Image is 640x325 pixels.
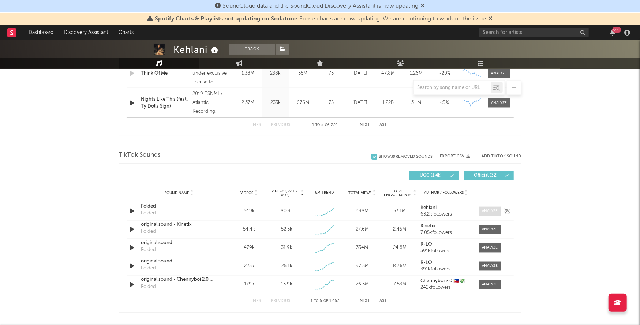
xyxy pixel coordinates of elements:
button: Next [360,299,370,303]
div: 1 5 1,457 [305,297,345,306]
button: + Add TikTok Sound [478,154,521,158]
div: 3.1M [404,99,429,107]
a: Chennyboi 2.0 🇵🇭💸 [420,279,471,284]
a: Folded [141,203,218,210]
a: Nights Like This (feat. Ty Dolla $ign) [141,96,189,110]
div: 63.2k followers [420,212,471,217]
strong: Kinetix [420,224,435,229]
div: 47.8M [376,70,401,77]
div: 1 5 274 [305,121,345,130]
div: 179k [232,281,266,288]
span: to [314,300,319,303]
div: Folded [141,210,156,217]
div: 13.9k [281,281,292,288]
span: TikTok Sounds [119,151,161,160]
div: 35M [291,70,315,77]
button: Last [378,299,387,303]
div: 54.4k [232,226,266,234]
button: First [253,299,264,303]
span: Dismiss [421,3,425,9]
button: Export CSV [440,154,471,158]
div: 75 [319,99,344,107]
button: + Add TikTok Sound [471,154,521,158]
div: 53.1M [383,208,417,215]
a: Kehlani [420,206,471,211]
a: Kinetix [420,224,471,229]
div: 391k followers [420,267,471,272]
strong: Kehlani [420,206,437,210]
span: Total Engagements [383,189,412,198]
div: 24.8M [383,244,417,252]
input: Search for artists [479,28,589,37]
div: 73 [319,70,344,77]
button: Previous [271,299,291,303]
div: Folded [141,228,156,236]
span: Dismiss [489,16,493,22]
div: 549k [232,208,266,215]
div: 238k [264,70,288,77]
span: of [325,123,330,127]
span: Total Views [348,191,371,195]
button: Previous [271,123,291,127]
button: Official(32) [464,171,514,180]
div: 80.9k [281,208,293,215]
button: Track [229,44,275,55]
div: original sound - Kinetix [141,221,218,229]
div: 76.5M [345,281,379,288]
span: Spotify Charts & Playlists not updating on Sodatone [155,16,298,22]
span: Sound Name [165,191,190,195]
strong: R-LO [420,261,432,265]
div: 1.26M [404,70,429,77]
span: UGC ( 1.4k ) [414,173,448,178]
button: First [253,123,264,127]
div: [DATE] [348,70,373,77]
span: to [316,123,320,127]
span: of [324,300,328,303]
span: Videos [241,191,254,195]
a: R-LO [420,242,471,247]
div: 97.5M [345,263,379,270]
strong: R-LO [420,242,432,247]
div: 479k [232,244,266,252]
button: UGC(1.4k) [409,171,459,180]
div: 242k followers [420,285,471,291]
div: 6M Trend [307,190,341,196]
div: 7.05k followers [420,231,471,236]
div: ~ 20 % [433,70,457,77]
button: 99+ [610,30,615,36]
a: Charts [113,25,139,40]
a: Think Of Me [141,70,189,77]
div: Folded [141,265,156,272]
div: 225k [232,263,266,270]
div: 31.9k [281,244,292,252]
div: 52.5k [281,226,292,234]
div: 676M [291,99,315,107]
div: Kehlani [174,44,220,56]
div: 235k [264,99,288,107]
div: Folded [141,284,156,291]
a: original sound [141,258,218,265]
button: Last [378,123,387,127]
span: Official ( 32 ) [469,173,503,178]
div: 25.1k [281,263,292,270]
span: SoundCloud data and the SoundCloud Discovery Assistant is now updating [223,3,419,9]
div: 1.38M [236,70,260,77]
div: 8.76M [383,263,417,270]
a: Discovery Assistant [59,25,113,40]
div: 27.6M [345,226,379,234]
div: 391k followers [420,249,471,254]
span: Videos (last 7 days) [270,189,299,198]
div: 2.37M [236,99,260,107]
div: 99 + [612,27,621,33]
a: R-LO [420,261,471,266]
div: Show 39 Removed Sounds [379,154,433,159]
a: original sound - Chennyboi 2.0 🇵🇭💸 [141,276,218,284]
div: 354M [345,244,379,252]
strong: Chennyboi 2.0 🇵🇭💸 [420,279,465,284]
div: 7.53M [383,281,417,288]
div: © 2025 HUGEL, under exclusive license to Universal Music GmbH [192,60,232,87]
div: 2.45M [383,226,417,234]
